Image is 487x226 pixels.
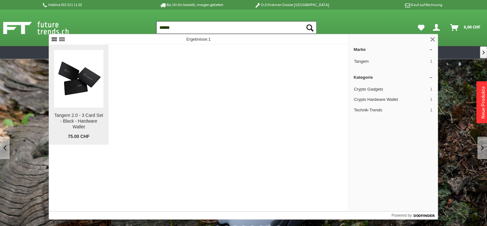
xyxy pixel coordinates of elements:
[430,21,445,34] a: Dein Konto
[392,212,438,219] a: Powered by
[68,134,90,140] span: 75.00 CHF
[464,22,481,32] span: 0,00 CHF
[54,113,104,130] div: Tangem 2.0 - 3 Card Set - Black - Hardware Wallet
[342,1,442,9] p: Kauf auf Rechnung
[242,1,342,9] p: DJI Drohnen Dealer [GEOGRAPHIC_DATA]
[3,20,83,36] img: Shop Futuretrends - zur Startseite wechseln
[354,97,427,102] span: Crypto Hardware Wallet
[392,213,412,218] span: Powered by
[480,86,486,119] a: Neue Produkte
[430,97,432,102] span: 1
[348,44,438,54] a: Marke
[448,21,484,34] a: Warenkorb
[430,107,432,113] span: 1
[483,51,485,54] span: 
[303,21,317,34] button: Suchen
[354,59,427,64] span: Tangem
[430,86,432,92] span: 1
[430,59,432,64] span: 1
[156,21,316,34] input: Produkt, Marke, Kategorie, EAN, Artikelnummer…
[348,72,438,82] a: Kategorie
[54,58,104,99] img: Tangem 2.0 - 3 Card Set - Black - Hardware Wallet
[142,1,242,9] p: Bis 16 Uhr bestellt, morgen geliefert.
[208,37,211,42] span: 1
[415,21,428,34] a: Meine Favoriten
[354,86,427,92] span: Crypto Gadgets
[186,37,211,42] span: Ergebnisse:
[42,1,142,9] p: Hotline 032 511 11 03
[354,107,427,113] span: Technik-Trends
[49,45,109,145] a: Tangem 2.0 - 3 Card Set - Black - Hardware Wallet Tangem 2.0 - 3 Card Set - Black - Hardware Wall...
